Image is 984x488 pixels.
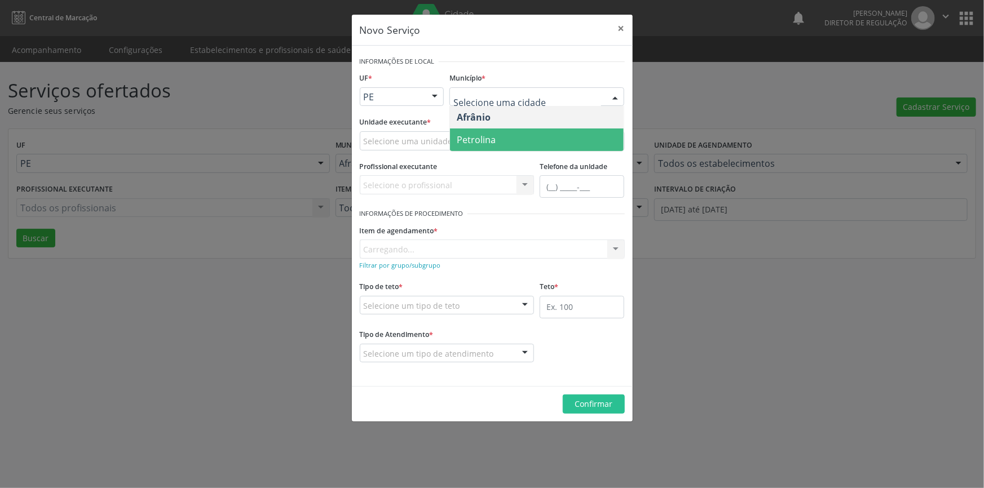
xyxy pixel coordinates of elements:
[360,114,431,131] label: Unidade executante
[540,158,607,176] label: Telefone da unidade
[364,135,453,147] span: Selecione uma unidade
[563,394,625,414] button: Confirmar
[360,158,438,176] label: Profissional executante
[449,70,486,87] label: Município
[540,278,558,296] label: Teto
[457,111,491,123] span: Afrânio
[364,300,460,312] span: Selecione um tipo de teto
[360,57,435,66] small: Informações de Local
[364,348,494,360] span: Selecione um tipo de atendimento
[540,175,624,198] input: (__) _____-___
[453,91,601,114] input: Selecione uma cidade
[364,91,421,103] span: PE
[457,134,496,146] span: Petrolina
[575,398,612,409] span: Confirmar
[610,15,633,42] button: Close
[360,23,421,37] h5: Novo Serviço
[360,209,464,219] small: Informações de Procedimento
[360,326,434,344] label: Tipo de Atendimento
[360,259,441,270] a: Filtrar por grupo/subgrupo
[540,296,624,318] input: Ex. 100
[360,222,438,239] label: Item de agendamento
[360,261,441,269] small: Filtrar por grupo/subgrupo
[360,278,403,296] label: Tipo de teto
[360,70,373,87] label: UF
